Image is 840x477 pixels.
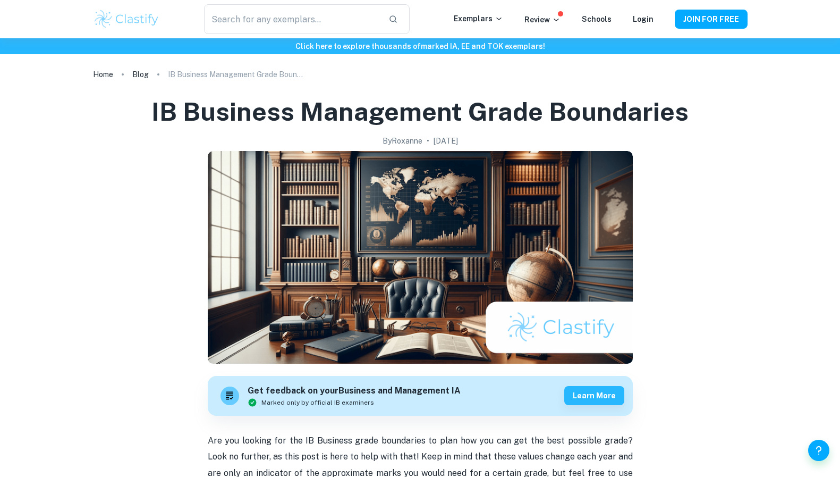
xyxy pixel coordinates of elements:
h2: [DATE] [434,135,458,147]
img: Clastify logo [93,9,160,30]
button: Learn more [564,386,624,405]
h2: By Roxanne [383,135,422,147]
button: JOIN FOR FREE [675,10,748,29]
a: Schools [582,15,612,23]
h1: IB Business Management Grade Boundaries [151,95,689,129]
h6: Click here to explore thousands of marked IA, EE and TOK exemplars ! [2,40,838,52]
p: Review [524,14,561,26]
a: Home [93,67,113,82]
button: Help and Feedback [808,440,829,461]
a: Login [633,15,654,23]
h6: Get feedback on your Business and Management IA [248,384,461,398]
p: • [427,135,429,147]
img: IB Business Management Grade Boundaries cover image [208,151,633,364]
a: Get feedback on yourBusiness and Management IAMarked only by official IB examinersLearn more [208,376,633,416]
span: Marked only by official IB examiners [261,398,374,407]
a: Blog [132,67,149,82]
p: IB Business Management Grade Boundaries [168,69,306,80]
input: Search for any exemplars... [204,4,379,34]
p: Exemplars [454,13,503,24]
